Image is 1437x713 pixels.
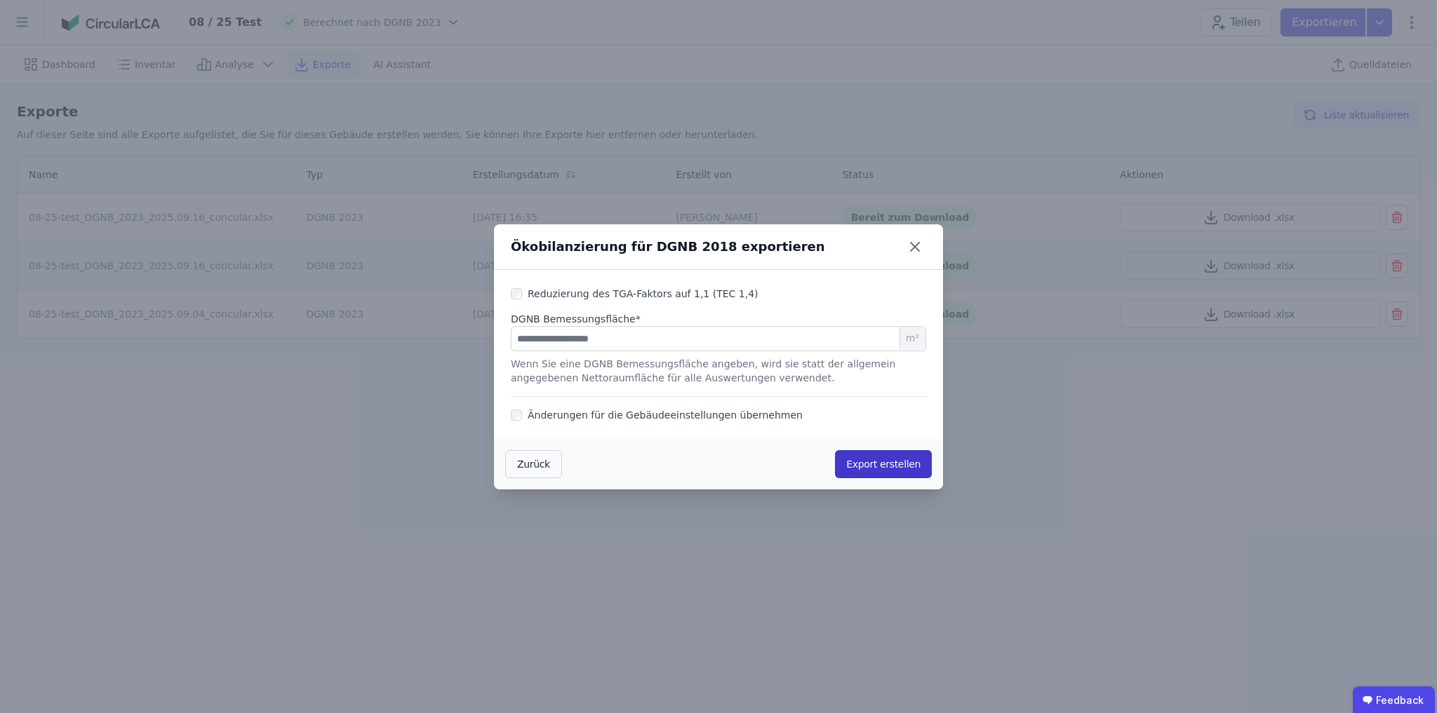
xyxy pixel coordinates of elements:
[522,408,803,422] label: Änderungen für die Gebäudeeinstellungen übernehmen
[835,450,932,478] button: Export erstellen
[522,287,758,301] label: Reduzierung des TGA-Faktors auf 1,1 (TEC 1,4)
[505,450,562,478] button: Zurück
[900,327,925,351] span: m²
[511,237,825,257] div: Ökobilanzierung für DGNB 2018 exportieren
[511,357,926,385] div: Wenn Sie eine DGNB Bemessungsfläche angeben, wird sie statt der allgemein angegebenen Nettoraumfl...
[511,312,641,326] label: audits.requiredField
